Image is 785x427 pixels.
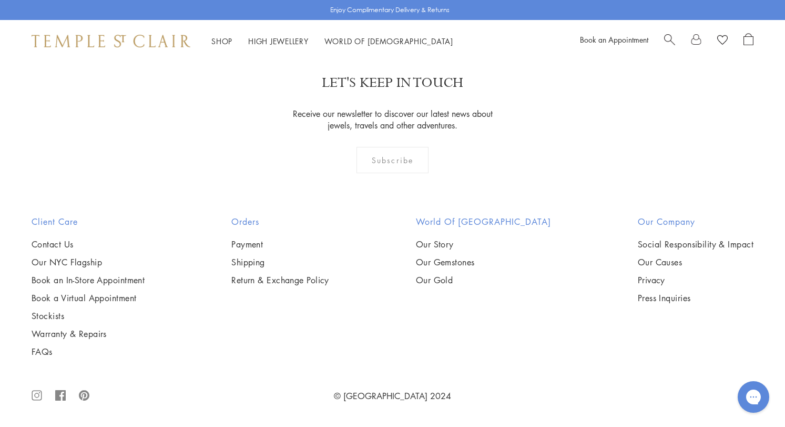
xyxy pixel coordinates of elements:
[664,33,675,49] a: Search
[416,274,551,286] a: Our Gold
[231,215,329,228] h2: Orders
[732,378,774,416] iframe: Gorgias live chat messenger
[32,292,145,304] a: Book a Virtual Appointment
[416,215,551,228] h2: World of [GEOGRAPHIC_DATA]
[32,215,145,228] h2: Client Care
[248,36,309,46] a: High JewelleryHigh Jewellery
[231,274,329,286] a: Return & Exchange Policy
[334,390,451,402] a: © [GEOGRAPHIC_DATA] 2024
[638,274,753,286] a: Privacy
[32,35,190,47] img: Temple St. Clair
[638,256,753,268] a: Our Causes
[717,33,728,49] a: View Wishlist
[32,328,145,340] a: Warranty & Repairs
[32,256,145,268] a: Our NYC Flagship
[324,36,453,46] a: World of [DEMOGRAPHIC_DATA]World of [DEMOGRAPHIC_DATA]
[330,5,450,15] p: Enjoy Complimentary Delivery & Returns
[211,35,453,48] nav: Main navigation
[32,274,145,286] a: Book an In-Store Appointment
[32,310,145,322] a: Stockists
[32,346,145,358] a: FAQs
[231,256,329,268] a: Shipping
[638,292,753,304] a: Press Inquiries
[286,108,499,131] p: Receive our newsletter to discover our latest news about jewels, travels and other adventures.
[416,256,551,268] a: Our Gemstones
[231,239,329,250] a: Payment
[638,215,753,228] h2: Our Company
[322,74,463,92] p: LET'S KEEP IN TOUCH
[743,33,753,49] a: Open Shopping Bag
[416,239,551,250] a: Our Story
[356,147,429,173] div: Subscribe
[211,36,232,46] a: ShopShop
[638,239,753,250] a: Social Responsibility & Impact
[32,239,145,250] a: Contact Us
[580,34,648,45] a: Book an Appointment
